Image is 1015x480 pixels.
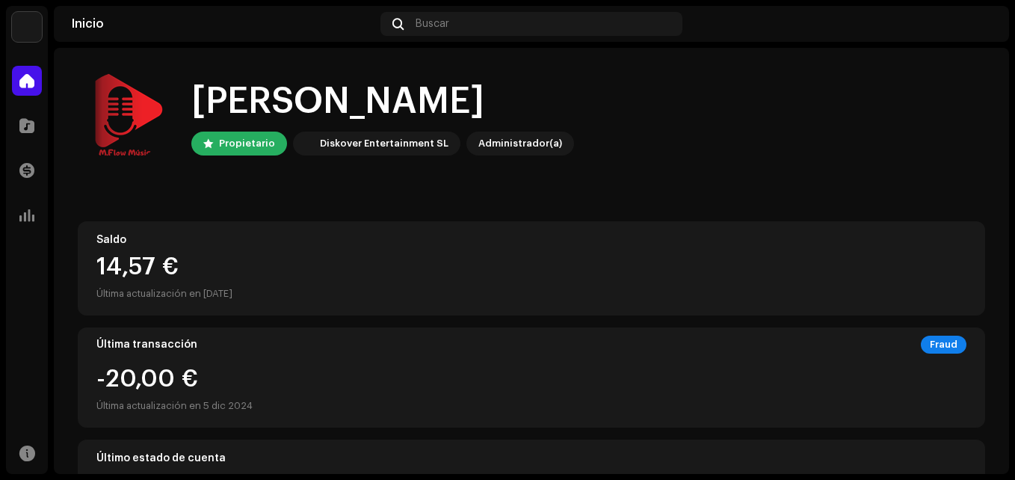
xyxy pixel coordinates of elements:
div: Diskover Entertainment SL [320,135,448,153]
div: Propietario [219,135,275,153]
div: Último estado de cuenta [96,452,966,464]
div: Administrador(a) [478,135,562,153]
div: Última transacción [96,339,197,351]
div: Inicio [72,18,374,30]
img: 0d462f34-4dc9-4ba0-b1b5-12fa5d7e29ff [78,72,167,161]
div: Última actualización en 5 dic 2024 [96,397,253,415]
re-o-card-value: Saldo [78,221,985,316]
img: 297a105e-aa6c-4183-9ff4-27133c00f2e2 [12,12,42,42]
img: 0d462f34-4dc9-4ba0-b1b5-12fa5d7e29ff [967,12,991,36]
img: 297a105e-aa6c-4183-9ff4-27133c00f2e2 [296,135,314,153]
div: Fraud [921,336,966,354]
span: Buscar [416,18,449,30]
div: [PERSON_NAME] [191,78,574,126]
div: Saldo [96,234,966,246]
div: Última actualización en [DATE] [96,285,966,303]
